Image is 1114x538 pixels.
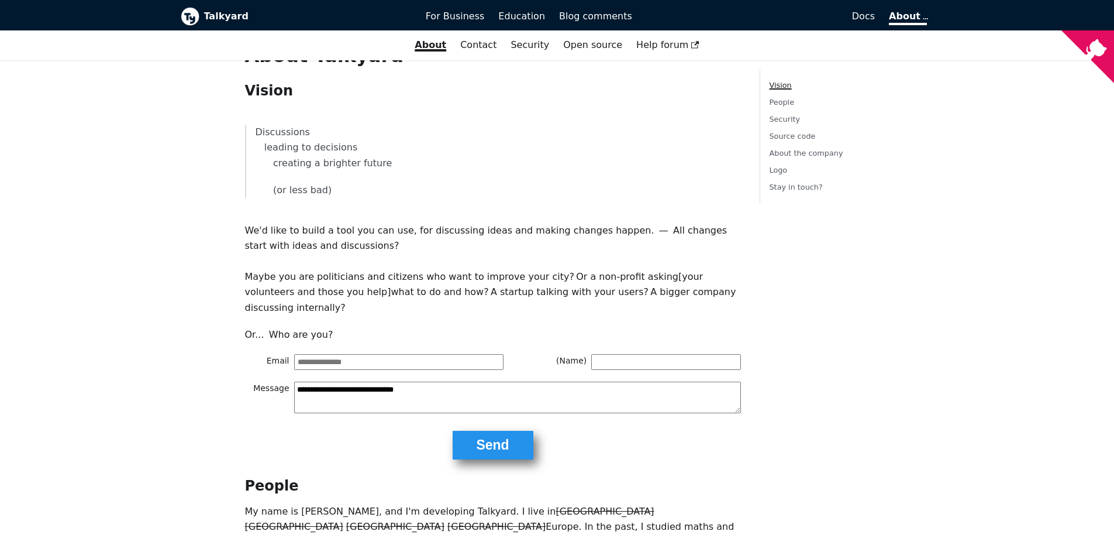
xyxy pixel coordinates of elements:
a: Contact [453,35,503,55]
strike: [GEOGRAPHIC_DATA] [556,506,654,517]
strike: [GEOGRAPHIC_DATA] [245,521,343,532]
a: Talkyard logoTalkyard [181,7,409,26]
a: Security [503,35,556,55]
button: Send [453,431,533,460]
p: (or less bad) [256,183,732,198]
input: Email [294,354,503,369]
p: Discussions leading to decisions creating a brighter future [256,125,732,171]
strike: [GEOGRAPHIC_DATA] [346,521,444,532]
a: Help forum [629,35,706,55]
a: Security [770,115,801,124]
a: Blog comments [552,6,639,26]
span: Docs [852,11,875,22]
a: Education [491,6,552,26]
p: Or... Who are you? [245,327,741,342]
span: (Name) [542,354,591,369]
a: Vision [770,81,792,90]
input: (Name) [591,354,740,369]
a: About the company [770,149,843,157]
span: Email [245,354,294,369]
textarea: Message [294,382,741,413]
a: Stay in touch? [770,183,823,192]
span: Message [245,382,294,413]
a: For Business [419,6,492,26]
span: Help forum [636,39,699,50]
span: Blog comments [559,11,632,22]
p: Maybe you are politicians and citizens who want to improve your city? Or a non-profit asking [you... [245,269,741,316]
a: Docs [639,6,882,26]
a: Open source [556,35,629,55]
h2: Vision [245,82,741,100]
a: Logo [770,166,788,175]
span: For Business [426,11,485,22]
strike: [GEOGRAPHIC_DATA] [447,521,546,532]
a: Source code [770,132,816,141]
h2: People [245,477,741,495]
a: About [889,11,926,25]
a: About [408,35,453,55]
img: Talkyard logo [181,7,199,26]
b: Talkyard [204,9,409,24]
a: People [770,98,795,107]
span: Education [498,11,545,22]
